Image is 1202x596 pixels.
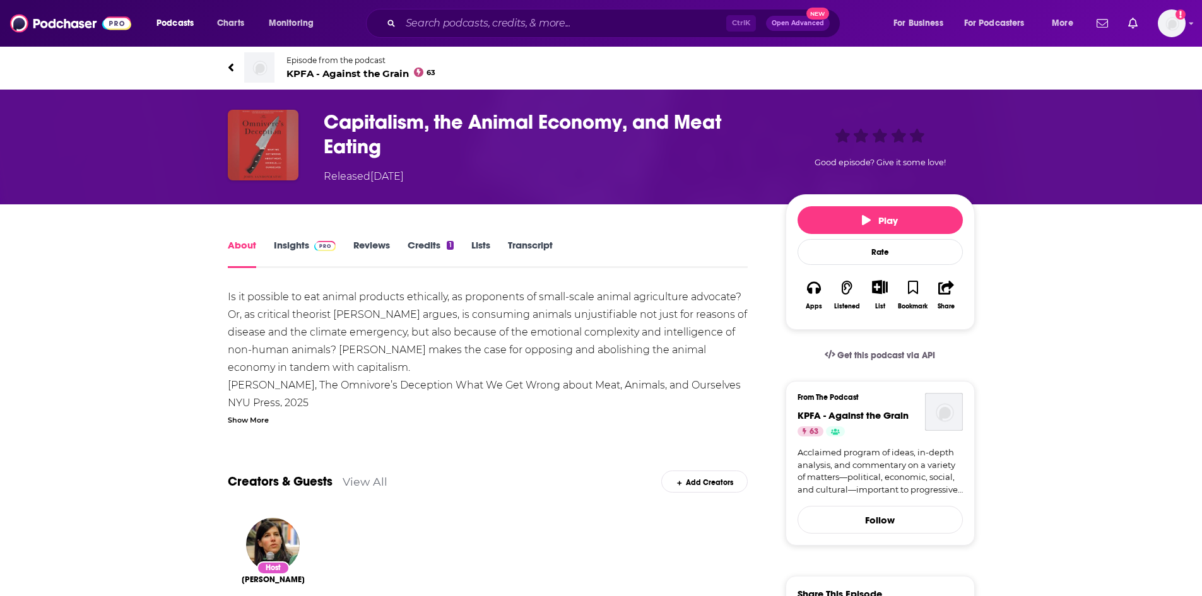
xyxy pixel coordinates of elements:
[925,393,963,431] img: KPFA - Against the Grain
[1052,15,1073,32] span: More
[834,303,860,310] div: Listened
[1043,13,1089,33] button: open menu
[1123,13,1143,34] a: Show notifications dropdown
[875,302,885,310] div: List
[798,239,963,265] div: Rate
[10,11,131,35] img: Podchaser - Follow, Share and Rate Podcasts
[661,470,748,493] div: Add Creators
[956,13,1043,33] button: open menu
[885,13,959,33] button: open menu
[726,15,756,32] span: Ctrl K
[798,426,823,436] a: 63
[353,239,390,268] a: Reviews
[798,447,963,496] a: Acclaimed program of ideas, in-depth analysis, and commentary on a variety of matters—political, ...
[766,16,830,31] button: Open AdvancedNew
[798,409,909,421] a: KPFA - Against the Grain
[257,561,290,575] div: Host
[244,52,274,83] img: KPFA - Against the Grain
[772,20,824,26] span: Open Advanced
[1158,9,1186,37] span: Logged in as WesBurdett
[260,13,330,33] button: open menu
[269,15,314,32] span: Monitoring
[378,9,852,38] div: Search podcasts, credits, & more...
[815,158,946,167] span: Good episode? Give it some love!
[447,241,453,250] div: 1
[242,575,305,585] a: Sasha Lilley
[798,206,963,234] button: Play
[471,239,490,268] a: Lists
[1175,9,1186,20] svg: Add a profile image
[810,426,818,438] span: 63
[286,56,436,65] span: Episode from the podcast
[228,474,333,489] a: Creators & Guests
[837,350,935,361] span: Get this podcast via API
[228,110,298,180] img: Capitalism, the Animal Economy, and Meat Eating
[893,15,943,32] span: For Business
[938,303,955,310] div: Share
[798,272,830,318] button: Apps
[324,169,404,184] div: Released [DATE]
[806,303,822,310] div: Apps
[964,15,1025,32] span: For Podcasters
[286,67,436,79] span: KPFA - Against the Grain
[156,15,194,32] span: Podcasts
[867,280,893,294] button: Show More Button
[929,272,962,318] button: Share
[1092,13,1113,34] a: Show notifications dropdown
[242,575,305,585] span: [PERSON_NAME]
[408,239,453,268] a: Credits1
[228,288,748,465] div: Is it possible to eat animal products ethically, as proponents of small-scale animal agriculture ...
[427,70,435,76] span: 63
[1158,9,1186,37] button: Show profile menu
[508,239,553,268] a: Transcript
[401,13,726,33] input: Search podcasts, credits, & more...
[862,214,898,226] span: Play
[863,272,896,318] div: Show More ButtonList
[324,110,765,159] h1: Capitalism, the Animal Economy, and Meat Eating
[314,241,336,251] img: Podchaser Pro
[898,303,928,310] div: Bookmark
[830,272,863,318] button: Listened
[1158,9,1186,37] img: User Profile
[806,8,829,20] span: New
[228,52,975,83] a: KPFA - Against the GrainEpisode from the podcastKPFA - Against the Grain63
[209,13,252,33] a: Charts
[228,239,256,268] a: About
[815,340,946,371] a: Get this podcast via API
[798,393,953,402] h3: From The Podcast
[897,272,929,318] button: Bookmark
[798,506,963,534] button: Follow
[274,239,336,268] a: InsightsPodchaser Pro
[217,15,244,32] span: Charts
[246,518,300,571] img: Sasha Lilley
[343,475,387,488] a: View All
[148,13,210,33] button: open menu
